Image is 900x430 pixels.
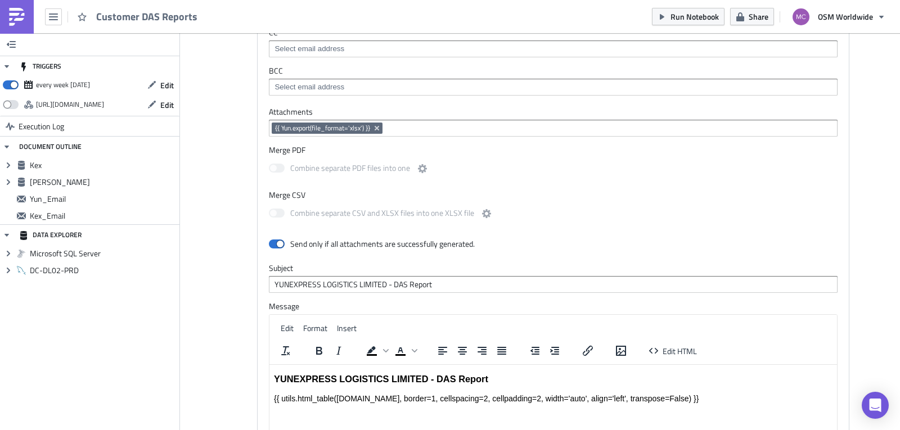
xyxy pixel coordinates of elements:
button: Edit [142,96,179,114]
button: Run Notebook [652,8,724,25]
button: Increase indent [545,343,564,359]
button: Italic [329,343,348,359]
label: BCC [269,66,838,76]
span: [PERSON_NAME] [30,177,177,187]
span: OSM Worldwide [818,11,873,22]
span: Format [303,322,327,334]
button: Bold [309,343,328,359]
span: Share [749,11,768,22]
div: Send only if all attachments are successfully generated. [290,239,475,249]
input: Select em ail add ress [272,43,834,55]
button: Edit HTML [645,343,701,359]
div: DOCUMENT OUTLINE [19,137,82,157]
label: Combine separate PDF files into one [269,162,429,176]
span: Microsoft SQL Server [30,248,177,259]
div: TRIGGERS [19,56,61,76]
div: Text color [391,343,419,359]
button: Combine separate CSV and XLSX files into one XLSX file [480,207,493,220]
input: Select em ail add ress [272,82,834,93]
label: Attachments [269,107,838,117]
span: Customer DAS Reports [96,10,199,23]
span: Edit [160,99,174,111]
button: Align right [472,343,492,359]
button: Insert/edit link [578,343,597,359]
span: Execution Log [19,116,64,137]
span: Run Notebook [670,11,719,22]
button: Edit [142,76,179,94]
img: Avatar [791,7,811,26]
label: Combine separate CSV and XLSX files into one XLSX file [269,207,493,221]
span: Edit HTML [663,345,697,357]
button: Align center [453,343,472,359]
div: Open Intercom Messenger [862,392,889,419]
div: Background color [362,343,390,359]
img: PushMetrics [8,8,26,26]
button: Remove Tag [372,123,382,134]
button: Justify [492,343,511,359]
span: Kex [30,160,177,170]
label: Message [269,301,838,311]
button: Decrease indent [525,343,544,359]
label: CC [269,28,838,38]
button: OSM Worldwide [786,4,892,29]
label: Merge PDF [269,145,838,155]
button: Share [730,8,774,25]
span: Edit [281,322,294,334]
button: Clear formatting [276,343,295,359]
span: {{ Yun.export(file_format='xlsx') }} [275,124,370,133]
div: DATA EXPLORER [19,225,82,245]
button: Insert/edit image [611,343,631,359]
button: Align left [433,343,452,359]
label: Merge CSV [269,190,838,200]
span: Insert [337,322,357,334]
button: Combine separate PDF files into one [416,162,429,175]
span: Edit [160,79,174,91]
span: Yun_Email [30,194,177,204]
span: Kex_Email [30,211,177,221]
div: https://pushmetrics.io/api/v1/report/W2rb700LDw/webhook?token=40963d50afc7417f9dcaceeb93ace983 [36,96,104,113]
span: DC-DL02-PRD [30,265,177,275]
div: every week on Tuesday [36,76,90,93]
label: Subject [269,263,838,273]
